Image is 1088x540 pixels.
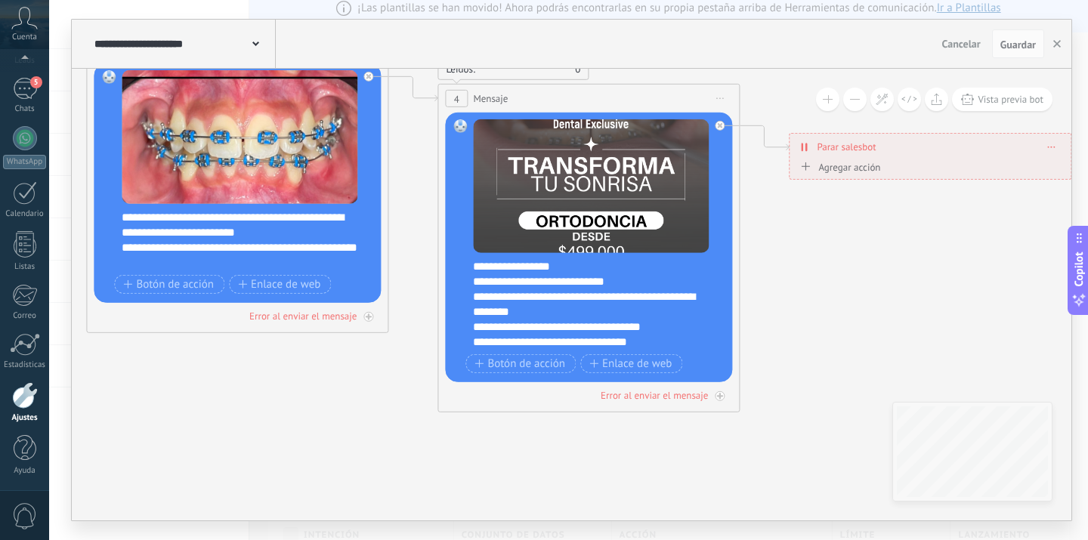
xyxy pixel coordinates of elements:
span: Enlace de web [589,357,672,369]
span: Copilot [1071,251,1086,286]
button: Guardar [992,29,1044,58]
span: Guardar [1000,39,1036,50]
div: Listas [3,262,47,272]
button: Botón de acción [465,354,576,373]
span: Enlace de web [238,278,320,290]
button: Botón de acción [114,275,224,294]
div: Error al enviar el mensaje [601,389,708,402]
span: Cuenta [12,32,37,42]
span: Botón de acción [474,357,565,369]
button: Enlace de web [229,275,331,294]
div: Agregar acción [796,161,880,172]
div: Ayuda [3,466,47,476]
span: Cancelar [942,37,981,51]
div: Error al enviar el mensaje [249,310,357,322]
span: 4 [454,92,459,105]
span: 0 [575,63,580,76]
div: Estadísticas [3,360,47,370]
span: Vista previa bot [978,93,1043,106]
div: Calendario [3,209,47,219]
button: Cancelar [936,32,987,55]
button: Enlace de web [580,354,682,373]
span: 5 [30,76,42,88]
span: Botón de acción [123,278,214,290]
span: Leídos: [446,63,474,76]
button: Vista previa bot [952,88,1052,111]
div: Chats [3,104,47,114]
span: Mensaje [473,91,508,106]
span: Parar salesbot [817,140,876,154]
img: 428e4c4c-cc1b-41fe-a630-dc6516eb8585 [122,70,357,204]
div: Ajustes [3,413,47,423]
img: 852b628f-d640-433e-a580-5a97d2412579 [473,119,709,253]
div: Correo [3,311,47,321]
div: WhatsApp [3,155,46,169]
